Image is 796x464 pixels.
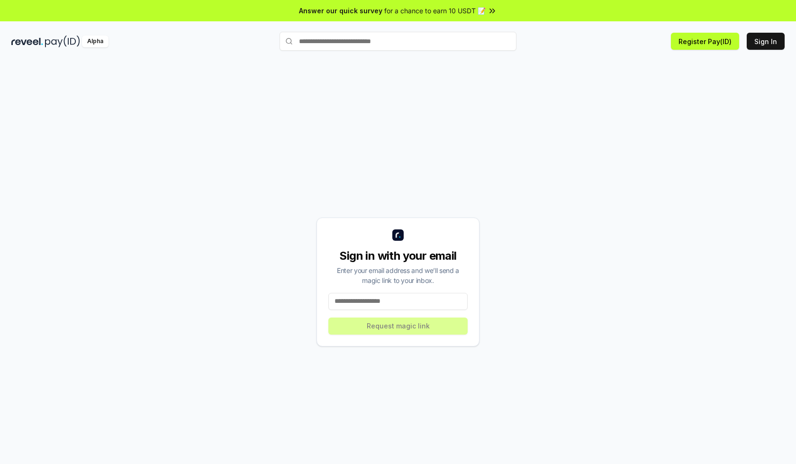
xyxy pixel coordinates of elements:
img: logo_small [392,229,404,241]
span: Answer our quick survey [299,6,382,16]
img: pay_id [45,36,80,47]
button: Register Pay(ID) [671,33,739,50]
div: Sign in with your email [328,248,468,264]
span: for a chance to earn 10 USDT 📝 [384,6,486,16]
img: reveel_dark [11,36,43,47]
div: Alpha [82,36,109,47]
div: Enter your email address and we’ll send a magic link to your inbox. [328,265,468,285]
button: Sign In [747,33,785,50]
